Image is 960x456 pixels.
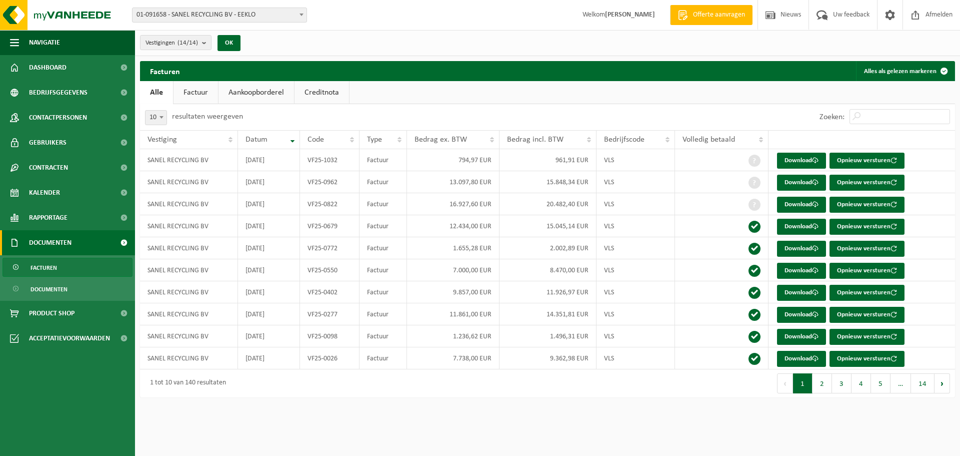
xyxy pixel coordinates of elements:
[777,329,826,345] a: Download
[407,325,499,347] td: 1.236,62 EUR
[499,215,596,237] td: 15.045,14 EUR
[414,136,467,144] span: Bedrag ex. BTW
[2,258,132,277] a: Facturen
[29,301,74,326] span: Product Shop
[670,5,752,25] a: Offerte aanvragen
[407,347,499,369] td: 7.738,00 EUR
[140,149,238,171] td: SANEL RECYCLING BV
[307,136,324,144] span: Code
[407,281,499,303] td: 9.857,00 EUR
[140,193,238,215] td: SANEL RECYCLING BV
[777,373,793,393] button: Previous
[140,281,238,303] td: SANEL RECYCLING BV
[238,193,300,215] td: [DATE]
[359,149,407,171] td: Factuur
[777,197,826,213] a: Download
[407,237,499,259] td: 1.655,28 EUR
[793,373,812,393] button: 1
[359,171,407,193] td: Factuur
[596,281,675,303] td: VLS
[145,36,198,51] span: Vestigingen
[177,40,198,46] count: (14/14)
[499,347,596,369] td: 9.362,98 EUR
[777,175,826,191] a: Download
[499,149,596,171] td: 961,91 EUR
[829,307,904,323] button: Opnieuw versturen
[829,197,904,213] button: Opnieuw versturen
[238,171,300,193] td: [DATE]
[29,130,66,155] span: Gebruikers
[507,136,563,144] span: Bedrag incl. BTW
[238,149,300,171] td: [DATE]
[596,325,675,347] td: VLS
[217,35,240,51] button: OK
[140,325,238,347] td: SANEL RECYCLING BV
[407,215,499,237] td: 12.434,00 EUR
[2,279,132,298] a: Documenten
[829,263,904,279] button: Opnieuw versturen
[300,303,359,325] td: VF25-0277
[604,136,644,144] span: Bedrijfscode
[832,373,851,393] button: 3
[238,303,300,325] td: [DATE]
[499,259,596,281] td: 8.470,00 EUR
[596,259,675,281] td: VLS
[300,237,359,259] td: VF25-0772
[140,61,190,81] h2: Facturen
[911,373,934,393] button: 14
[132,8,307,23] span: 01-091658 - SANEL RECYCLING BV - EEKLO
[300,171,359,193] td: VF25-0962
[300,215,359,237] td: VF25-0679
[172,113,243,121] label: resultaten weergeven
[407,149,499,171] td: 794,97 EUR
[29,30,60,55] span: Navigatie
[777,219,826,235] a: Download
[812,373,832,393] button: 2
[499,281,596,303] td: 11.926,97 EUR
[682,136,735,144] span: Volledig betaald
[596,215,675,237] td: VLS
[29,80,87,105] span: Bedrijfsgegevens
[145,374,226,392] div: 1 tot 10 van 140 resultaten
[30,280,67,299] span: Documenten
[29,155,68,180] span: Contracten
[890,373,911,393] span: …
[499,193,596,215] td: 20.482,40 EUR
[777,285,826,301] a: Download
[829,285,904,301] button: Opnieuw versturen
[29,55,66,80] span: Dashboard
[218,81,294,104] a: Aankoopborderel
[596,237,675,259] td: VLS
[238,237,300,259] td: [DATE]
[140,215,238,237] td: SANEL RECYCLING BV
[300,193,359,215] td: VF25-0822
[145,110,167,125] span: 10
[829,351,904,367] button: Opnieuw versturen
[407,259,499,281] td: 7.000,00 EUR
[596,149,675,171] td: VLS
[132,8,306,22] span: 01-091658 - SANEL RECYCLING BV - EEKLO
[29,326,110,351] span: Acceptatievoorwaarden
[300,347,359,369] td: VF25-0026
[359,193,407,215] td: Factuur
[359,325,407,347] td: Factuur
[140,347,238,369] td: SANEL RECYCLING BV
[934,373,950,393] button: Next
[596,171,675,193] td: VLS
[829,329,904,345] button: Opnieuw versturen
[777,307,826,323] a: Download
[30,258,57,277] span: Facturen
[238,259,300,281] td: [DATE]
[829,241,904,257] button: Opnieuw versturen
[407,303,499,325] td: 11.861,00 EUR
[777,241,826,257] a: Download
[140,81,173,104] a: Alle
[596,193,675,215] td: VLS
[407,171,499,193] td: 13.097,80 EUR
[238,281,300,303] td: [DATE]
[140,35,211,50] button: Vestigingen(14/14)
[359,215,407,237] td: Factuur
[856,61,954,81] button: Alles als gelezen markeren
[29,205,67,230] span: Rapportage
[359,259,407,281] td: Factuur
